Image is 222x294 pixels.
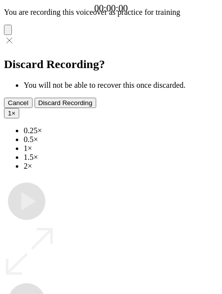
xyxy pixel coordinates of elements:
li: 2× [24,162,218,171]
button: 1× [4,108,19,118]
button: Cancel [4,98,33,108]
li: 1× [24,144,218,153]
a: 00:00:00 [94,3,128,14]
li: 0.5× [24,135,218,144]
button: Discard Recording [35,98,97,108]
li: 1.5× [24,153,218,162]
h2: Discard Recording? [4,58,218,71]
span: 1 [8,110,11,117]
p: You are recording this voiceover as practice for training [4,8,218,17]
li: 0.25× [24,126,218,135]
li: You will not be able to recover this once discarded. [24,81,218,90]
